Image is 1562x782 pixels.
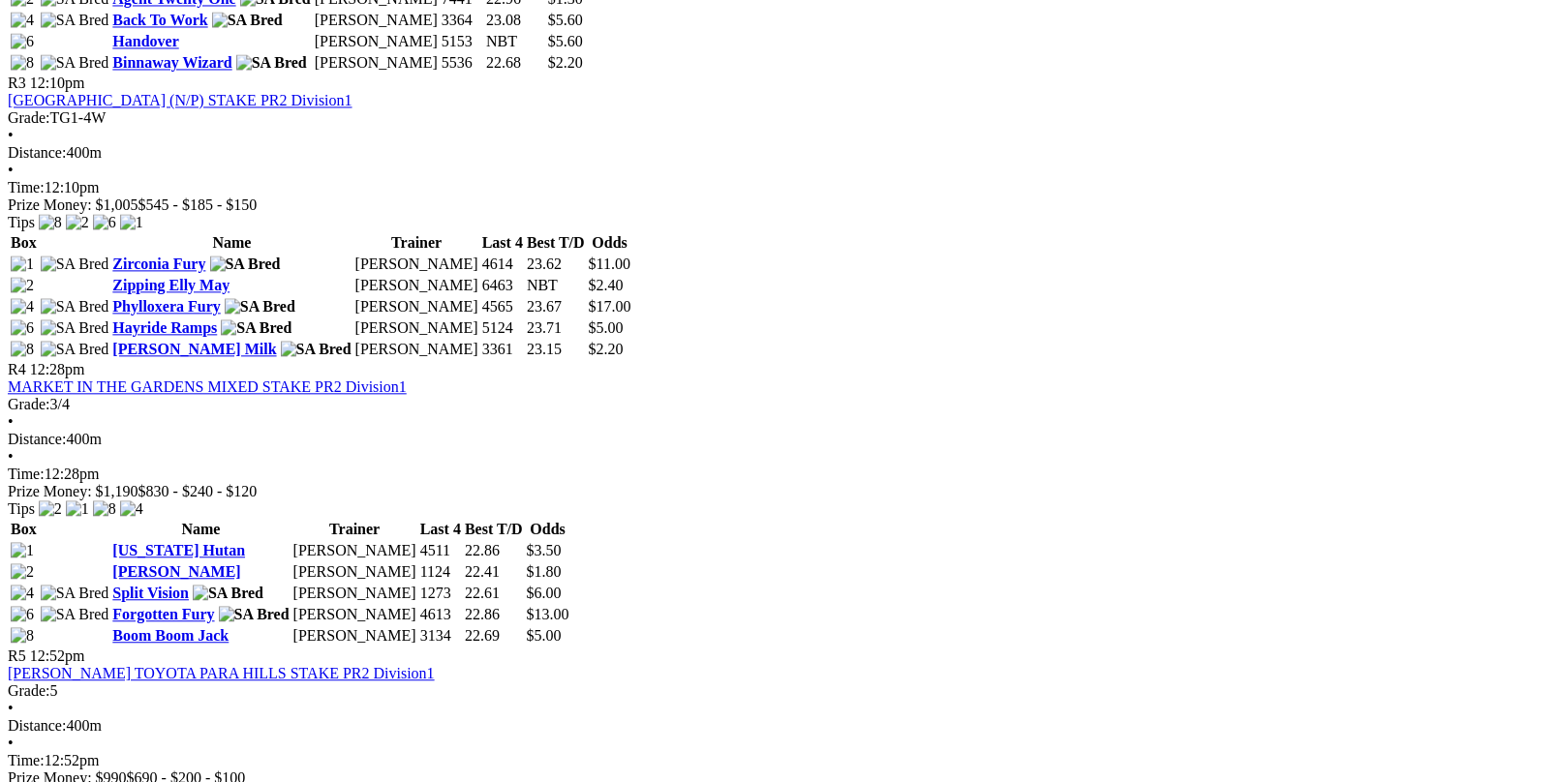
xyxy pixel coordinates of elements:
[11,627,34,645] img: 8
[11,341,34,358] img: 8
[112,33,178,49] a: Handover
[292,541,417,560] td: [PERSON_NAME]
[441,11,483,30] td: 3364
[112,319,217,336] a: Hayride Ramps
[314,11,439,30] td: [PERSON_NAME]
[419,541,462,560] td: 4511
[441,32,483,51] td: 5153
[236,54,307,72] img: SA Bred
[120,500,143,518] img: 4
[11,542,34,559] img: 1
[8,196,1554,214] div: Prize Money: $1,005
[8,109,50,126] span: Grade:
[225,298,295,316] img: SA Bred
[464,520,524,539] th: Best T/D
[11,256,34,273] img: 1
[120,214,143,231] img: 1
[41,256,109,273] img: SA Bred
[281,341,352,358] img: SA Bred
[41,341,109,358] img: SA Bred
[589,319,624,336] span: $5.00
[481,340,524,359] td: 3361
[527,563,562,580] span: $1.80
[8,735,14,751] span: •
[292,605,417,624] td: [PERSON_NAME]
[11,54,34,72] img: 8
[112,54,231,71] a: Binnaway Wizard
[526,318,586,338] td: 23.71
[8,431,66,447] span: Distance:
[485,32,545,51] td: NBT
[11,234,37,251] span: Box
[41,12,109,29] img: SA Bred
[526,233,586,253] th: Best T/D
[93,214,116,231] img: 6
[112,563,240,580] a: [PERSON_NAME]
[39,500,62,518] img: 2
[111,233,352,253] th: Name
[66,500,89,518] img: 1
[8,214,35,230] span: Tips
[481,276,524,295] td: 6463
[66,214,89,231] img: 2
[419,584,462,603] td: 1273
[8,500,35,517] span: Tips
[30,647,85,664] span: 12:52pm
[11,521,37,537] span: Box
[112,12,207,28] a: Back To Work
[464,584,524,603] td: 22.61
[112,606,214,622] a: Forgotten Fury
[588,233,632,253] th: Odds
[112,298,221,315] a: Phylloxera Fury
[548,12,583,28] span: $5.60
[314,32,439,51] td: [PERSON_NAME]
[481,318,524,338] td: 5124
[527,606,569,622] span: $13.00
[354,276,479,295] td: [PERSON_NAME]
[8,647,26,664] span: R5
[8,700,14,716] span: •
[41,298,109,316] img: SA Bred
[527,542,562,558] span: $3.50
[112,627,229,644] a: Boom Boom Jack
[112,256,205,272] a: Zirconia Fury
[419,626,462,646] td: 3134
[354,255,479,274] td: [PERSON_NAME]
[354,297,479,316] td: [PERSON_NAME]
[481,233,524,253] th: Last 4
[112,585,189,601] a: Split Vision
[8,162,14,178] span: •
[41,319,109,337] img: SA Bred
[112,277,230,293] a: Zipping Elly May
[11,298,34,316] img: 4
[589,256,630,272] span: $11.00
[354,233,479,253] th: Trainer
[8,717,1554,735] div: 400m
[8,413,14,430] span: •
[8,378,407,395] a: MARKET IN THE GARDENS MIXED STAKE PR2 Division1
[8,127,14,143] span: •
[11,33,34,50] img: 6
[314,53,439,73] td: [PERSON_NAME]
[8,109,1554,127] div: TG1-4W
[11,563,34,581] img: 2
[419,605,462,624] td: 4613
[589,277,624,293] span: $2.40
[292,520,417,539] th: Trainer
[39,214,62,231] img: 8
[221,319,291,337] img: SA Bred
[441,53,483,73] td: 5536
[464,626,524,646] td: 22.69
[8,396,1554,413] div: 3/4
[8,717,66,734] span: Distance:
[419,562,462,582] td: 1124
[41,606,109,623] img: SA Bred
[138,483,258,499] span: $830 - $240 - $120
[8,682,50,699] span: Grade:
[292,626,417,646] td: [PERSON_NAME]
[485,53,545,73] td: 22.68
[138,196,258,213] span: $545 - $185 - $150
[8,179,45,195] span: Time:
[111,520,290,539] th: Name
[30,75,85,91] span: 12:10pm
